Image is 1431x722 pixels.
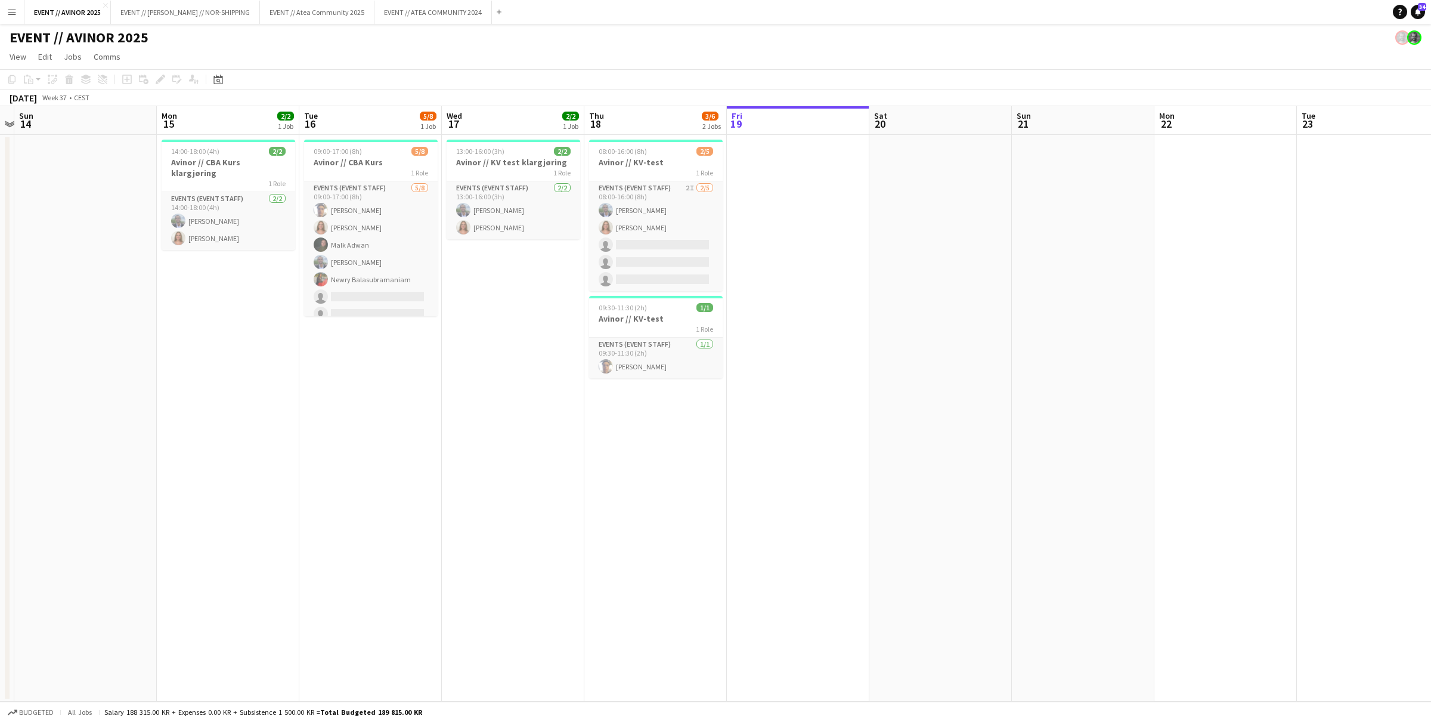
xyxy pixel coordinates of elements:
span: 5/8 [411,147,428,156]
div: 1 Job [278,122,293,131]
app-job-card: 14:00-18:00 (4h)2/2Avinor // CBA Kurs klargjøring1 RoleEvents (Event Staff)2/214:00-18:00 (4h)[PE... [162,140,295,250]
span: 2/2 [269,147,286,156]
span: View [10,51,26,62]
h3: Avinor // CBA Kurs klargjøring [162,157,295,178]
app-card-role: Events (Event Staff)2I2/508:00-16:00 (8h)[PERSON_NAME][PERSON_NAME] [589,181,723,291]
span: Jobs [64,51,82,62]
div: CEST [74,93,89,102]
button: Budgeted [6,706,55,719]
button: EVENT // AVINOR 2025 [24,1,111,24]
span: Thu [589,110,604,121]
span: 2/2 [277,112,294,121]
a: Jobs [59,49,86,64]
app-card-role: Events (Event Staff)2/214:00-18:00 (4h)[PERSON_NAME][PERSON_NAME] [162,192,295,250]
span: Fri [732,110,742,121]
div: 2 Jobs [702,122,721,131]
span: Sat [874,110,887,121]
div: Salary 188 315.00 KR + Expenses 0.00 KR + Subsistence 1 500.00 KR = [104,708,422,717]
span: All jobs [66,708,94,717]
span: 22 [1157,117,1175,131]
button: EVENT // ATEA COMMUNITY 2024 [374,1,492,24]
a: Comms [89,49,125,64]
button: EVENT // [PERSON_NAME] // NOR-SHIPPING [111,1,260,24]
h3: Avinor // KV-test [589,313,723,324]
app-user-avatar: Tarjei Tuv [1395,30,1410,45]
span: 5/8 [420,112,436,121]
div: [DATE] [10,92,37,104]
h3: Avinor // KV test klargjøring [447,157,580,168]
span: 3/6 [702,112,718,121]
app-job-card: 13:00-16:00 (3h)2/2Avinor // KV test klargjøring1 RoleEvents (Event Staff)2/213:00-16:00 (3h)[PER... [447,140,580,239]
span: 21 [1015,117,1031,131]
span: Week 37 [39,93,69,102]
h3: Avinor // KV-test [589,157,723,168]
span: 09:00-17:00 (8h) [314,147,362,156]
span: 1 Role [696,168,713,177]
span: 2/2 [562,112,579,121]
span: 1 Role [411,168,428,177]
span: Wed [447,110,462,121]
a: 34 [1411,5,1425,19]
span: 14 [17,117,33,131]
app-user-avatar: Tarjei Tuv [1407,30,1421,45]
span: 34 [1418,3,1426,11]
span: 23 [1300,117,1315,131]
span: 17 [445,117,462,131]
span: Tue [1302,110,1315,121]
app-job-card: 09:30-11:30 (2h)1/1Avinor // KV-test1 RoleEvents (Event Staff)1/109:30-11:30 (2h)[PERSON_NAME] [589,296,723,378]
app-job-card: 08:00-16:00 (8h)2/5Avinor // KV-test1 RoleEvents (Event Staff)2I2/508:00-16:00 (8h)[PERSON_NAME][... [589,140,723,291]
span: 08:00-16:00 (8h) [599,147,647,156]
span: 15 [160,117,177,131]
span: 1 Role [696,325,713,334]
span: 09:30-11:30 (2h) [599,303,647,312]
h3: Avinor // CBA Kurs [304,157,438,168]
div: 1 Job [563,122,578,131]
span: Sun [1017,110,1031,121]
span: Mon [1159,110,1175,121]
span: Mon [162,110,177,121]
span: 13:00-16:00 (3h) [456,147,504,156]
span: Comms [94,51,120,62]
span: 1/1 [696,303,713,312]
button: EVENT // Atea Community 2025 [260,1,374,24]
span: Total Budgeted 189 815.00 KR [320,708,422,717]
app-card-role: Events (Event Staff)2/213:00-16:00 (3h)[PERSON_NAME][PERSON_NAME] [447,181,580,239]
span: 18 [587,117,604,131]
span: 2/2 [554,147,571,156]
span: Budgeted [19,708,54,717]
h1: EVENT // AVINOR 2025 [10,29,148,47]
span: 16 [302,117,318,131]
span: Tue [304,110,318,121]
span: 1 Role [553,168,571,177]
span: Sun [19,110,33,121]
app-card-role: Events (Event Staff)5/809:00-17:00 (8h)[PERSON_NAME][PERSON_NAME]Malk Adwan[PERSON_NAME]Newry Bal... [304,181,438,343]
span: 1 Role [268,179,286,188]
app-card-role: Events (Event Staff)1/109:30-11:30 (2h)[PERSON_NAME] [589,338,723,378]
app-job-card: 09:00-17:00 (8h)5/8Avinor // CBA Kurs1 RoleEvents (Event Staff)5/809:00-17:00 (8h)[PERSON_NAME][P... [304,140,438,316]
span: Edit [38,51,52,62]
span: 2/5 [696,147,713,156]
span: 14:00-18:00 (4h) [171,147,219,156]
span: 20 [872,117,887,131]
div: 1 Job [420,122,436,131]
a: View [5,49,31,64]
a: Edit [33,49,57,64]
span: 19 [730,117,742,131]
